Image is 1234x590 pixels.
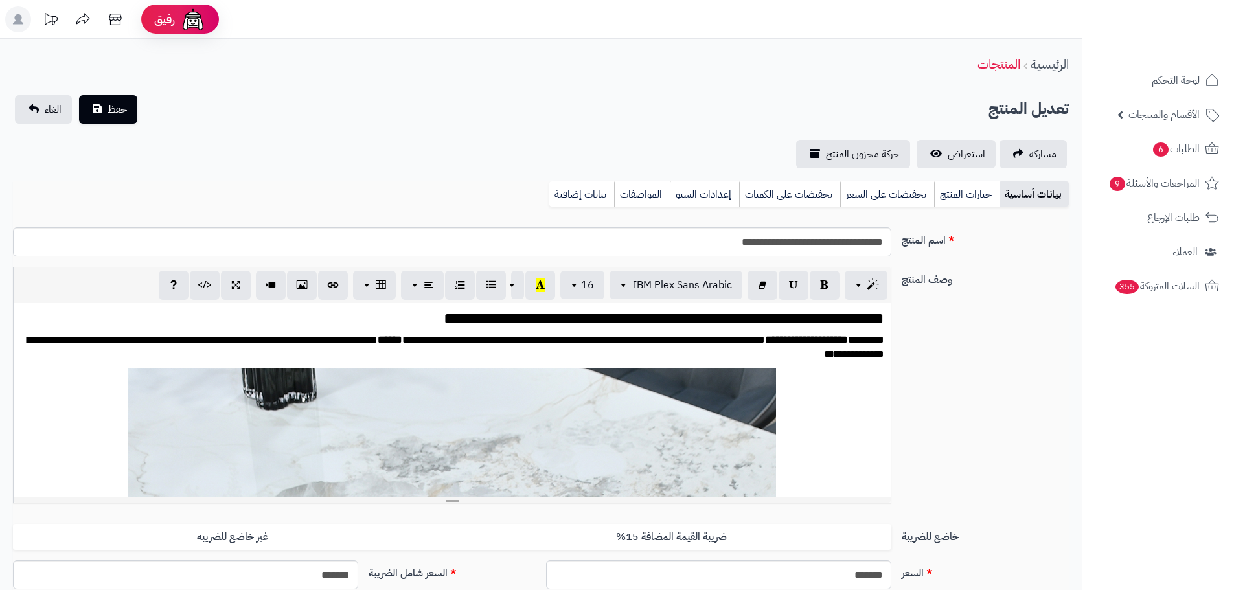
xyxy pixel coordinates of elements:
[840,181,934,207] a: تخفيضات على السعر
[1108,174,1200,192] span: المراجعات والأسئلة
[670,181,739,207] a: إعدادات السيو
[581,277,594,293] span: 16
[917,140,996,168] a: استعراض
[934,181,1000,207] a: خيارات المنتج
[108,102,127,117] span: حفظ
[79,95,137,124] button: حفظ
[1147,209,1200,227] span: طلبات الإرجاع
[45,102,62,117] span: الغاء
[13,524,452,550] label: غير خاضع للضريبه
[1153,142,1169,157] span: 6
[1090,133,1226,165] a: الطلبات6
[739,181,840,207] a: تخفيضات على الكميات
[610,271,742,299] button: IBM Plex Sans Arabic
[1114,277,1200,295] span: السلات المتروكة
[988,96,1069,122] h2: تعديل المنتج
[1090,202,1226,233] a: طلبات الإرجاع
[15,95,72,124] a: الغاء
[34,6,67,36] a: تحديثات المنصة
[948,146,985,162] span: استعراض
[796,140,910,168] a: حركة مخزون المنتج
[1090,65,1226,96] a: لوحة التحكم
[154,12,175,27] span: رفيق
[1146,36,1222,63] img: logo-2.png
[1031,54,1069,74] a: الرئيسية
[1000,140,1067,168] a: مشاركه
[1090,168,1226,199] a: المراجعات والأسئلة9
[1115,280,1139,294] span: 355
[1152,71,1200,89] span: لوحة التحكم
[897,227,1074,248] label: اسم المنتج
[1152,140,1200,158] span: الطلبات
[363,560,541,581] label: السعر شامل الضريبة
[897,267,1074,288] label: وصف المنتج
[897,524,1074,545] label: خاضع للضريبة
[897,560,1074,581] label: السعر
[180,6,206,32] img: ai-face.png
[826,146,900,162] span: حركة مخزون المنتج
[560,271,604,299] button: 16
[977,54,1020,74] a: المنتجات
[1090,236,1226,267] a: العملاء
[1090,271,1226,302] a: السلات المتروكة355
[549,181,614,207] a: بيانات إضافية
[1029,146,1057,162] span: مشاركه
[1172,243,1198,261] span: العملاء
[1110,177,1125,191] span: 9
[633,277,732,293] span: IBM Plex Sans Arabic
[1128,106,1200,124] span: الأقسام والمنتجات
[452,524,891,550] label: ضريبة القيمة المضافة 15%
[1000,181,1069,207] a: بيانات أساسية
[614,181,670,207] a: المواصفات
